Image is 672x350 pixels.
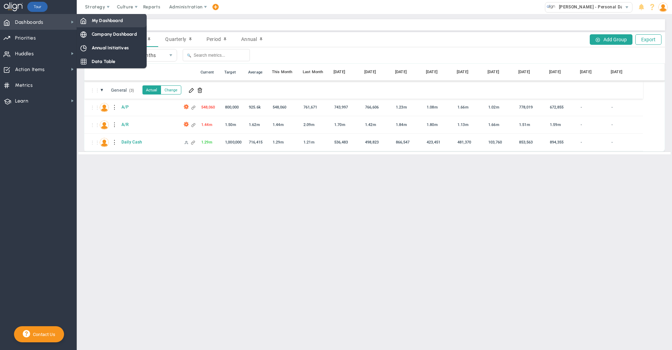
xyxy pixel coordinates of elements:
[579,70,605,74] div: [DATE]
[332,121,358,129] div: 1,702,047
[247,138,269,146] div: 716,415
[100,120,109,129] img: Aditya Jayant Ganapathiraju
[425,121,451,129] div: 1,803,143
[363,121,389,129] div: 1,422,672
[15,62,45,77] span: Action Items
[165,36,186,42] span: Quarterly
[517,103,543,111] div: 778,019
[301,121,328,129] div: 2,088,150
[108,85,138,95] span: Click to edit group name
[165,49,177,61] span: select
[363,138,389,146] div: 498,823
[199,121,222,129] div: 1,444,982
[92,44,129,51] span: Annual Initiatives
[142,85,161,94] button: Actual
[517,70,543,74] div: [DATE]
[622,2,632,12] span: select
[609,103,636,111] div: -
[486,103,512,111] div: 1,016,186
[100,87,104,92] span: ▼
[120,139,180,145] span: Daily Cash
[184,122,189,127] img: Zapier Enabled
[332,138,358,146] div: 536,483
[579,103,605,111] div: -
[15,31,36,45] span: Priorities
[658,2,668,12] img: 198336.Person.photo
[548,103,574,111] div: 672,855
[199,103,222,111] div: 548,060
[184,104,189,109] img: Zapier Enabled
[90,122,97,128] div: Drag to reorder
[548,138,574,146] div: 894,355
[199,138,222,146] div: 1,294,426
[223,121,246,129] div: 1,500,000
[363,70,389,74] div: [DATE]
[517,121,543,129] div: 1,513,105
[609,138,636,146] div: -
[579,121,605,129] div: -
[363,103,389,111] div: 766,606
[191,123,196,127] span: Linked to Aditya Jayant Ganapathiraju's My Dashboard - Jeffery Bregman Daily Flash Sr MGT
[169,4,202,9] span: Administration
[394,103,420,111] div: 1,231,413
[120,122,180,127] span: A/R
[241,36,257,42] span: Annual
[90,87,100,93] span: Drag to reorder categories
[90,105,97,110] div: Drag to reorder
[223,137,259,147] div: 1,000,000
[30,332,55,337] span: Contact Us
[128,88,135,93] span: (3)
[92,31,137,37] span: Company Dashboard
[15,15,43,30] span: Dashboards
[301,138,328,146] div: 1,211,372
[247,121,269,129] div: 1,619,337.9
[223,103,246,111] div: 800,000
[92,17,123,24] span: My Dashboard
[271,121,297,129] div: 1,444,982
[247,70,268,75] div: Average
[117,4,133,9] span: Culture
[455,70,482,74] div: [DATE]
[590,34,632,45] button: Add Group
[548,70,574,74] div: [DATE]
[247,103,269,111] div: 925,581.9
[100,103,109,112] img: Aditya Jayant Ganapathiraju
[271,103,297,111] div: 548,060
[191,140,195,145] span: Linked to Aditya Jayant Ganapathiraju's My Dashboard - Jeffery Bregman Daily Flash Sr MGT
[425,138,451,146] div: 423,451
[332,70,358,74] div: [DATE]
[547,2,555,11] img: 33271.Company.photo
[555,2,628,12] span: [PERSON_NAME] - Personal Dash
[187,54,191,57] span: 🔍
[271,138,297,146] div: 1,294,426
[92,58,115,65] span: Data Table
[394,121,420,129] div: 1,838,027
[517,138,543,146] div: 853,563
[90,140,97,145] div: Drag to reorder
[271,70,297,74] div: This Month
[455,103,482,111] div: 1,659,990
[486,121,512,129] div: 1,663,370
[609,70,636,74] div: [DATE]
[223,70,244,75] div: Target
[85,4,105,9] span: Strategy
[199,70,220,75] div: Current
[579,138,605,146] div: -
[191,105,196,110] span: Linked to Aditya Jayant Ganapathiraju's My Dashboard - Jeffery Bregman Daily Flash Sr MGT
[15,78,33,93] span: Metrics
[486,138,512,146] div: 103,760
[455,121,482,129] div: 1,125,653
[15,47,34,61] span: Huddles
[394,138,420,146] div: 866,547
[206,36,221,42] span: Period
[394,70,420,74] div: [DATE]
[486,70,512,74] div: [DATE]
[120,104,180,110] span: A/P
[301,70,328,74] div: Last Month
[100,138,109,147] img: Aditya Jayant Ganapathiraju
[332,103,358,111] div: 743,997
[609,121,636,129] div: -
[184,140,188,145] span: Manually Updated
[635,34,661,45] button: Export
[548,121,574,129] div: 1,592,230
